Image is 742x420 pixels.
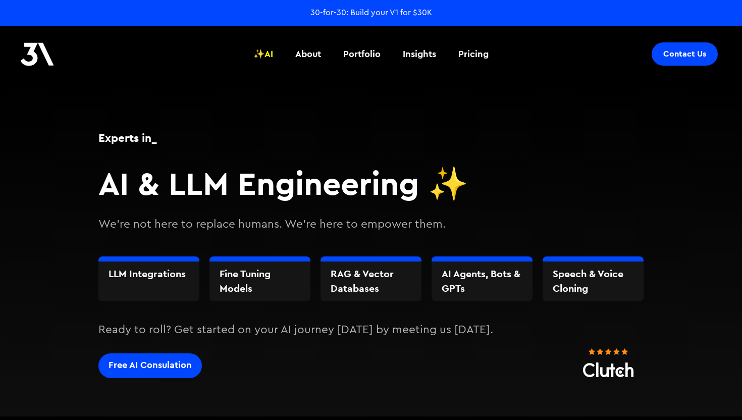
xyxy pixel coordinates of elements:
p: Ready to roll? Get started on your AI journey [DATE] by meeting us [DATE]. [98,322,644,339]
div: ✨AI [253,47,273,61]
a: Contact Us [652,42,718,66]
a: Pricing [452,35,495,73]
a: ✨AI [247,35,279,73]
div: Free AI Consulation [109,358,192,372]
h2: AI & LLM Engineering ✨ [98,164,644,203]
a: LLM Integrations [109,267,189,281]
a: Portfolio [337,35,387,73]
a: RAG & Vector Databases [331,267,411,296]
div: Insights [403,47,436,61]
div: Portfolio [343,47,381,61]
h1: Experts in_ [98,130,644,146]
a: Free AI Consulation [98,353,202,378]
p: We're not here to replace humans. We're here to empower them. [98,216,644,233]
a: Insights [397,35,442,73]
a: About [289,35,327,73]
div: Pricing [458,47,489,61]
a: Fine Tuning Models [220,267,300,296]
div: Contact Us [663,49,706,59]
a: AI Agents, Bots & GPTs [442,267,522,296]
div: About [295,47,321,61]
a: Speech & Voice Cloning [553,267,633,296]
a: 30-for-30: Build your V1 for $30K [310,7,432,18]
